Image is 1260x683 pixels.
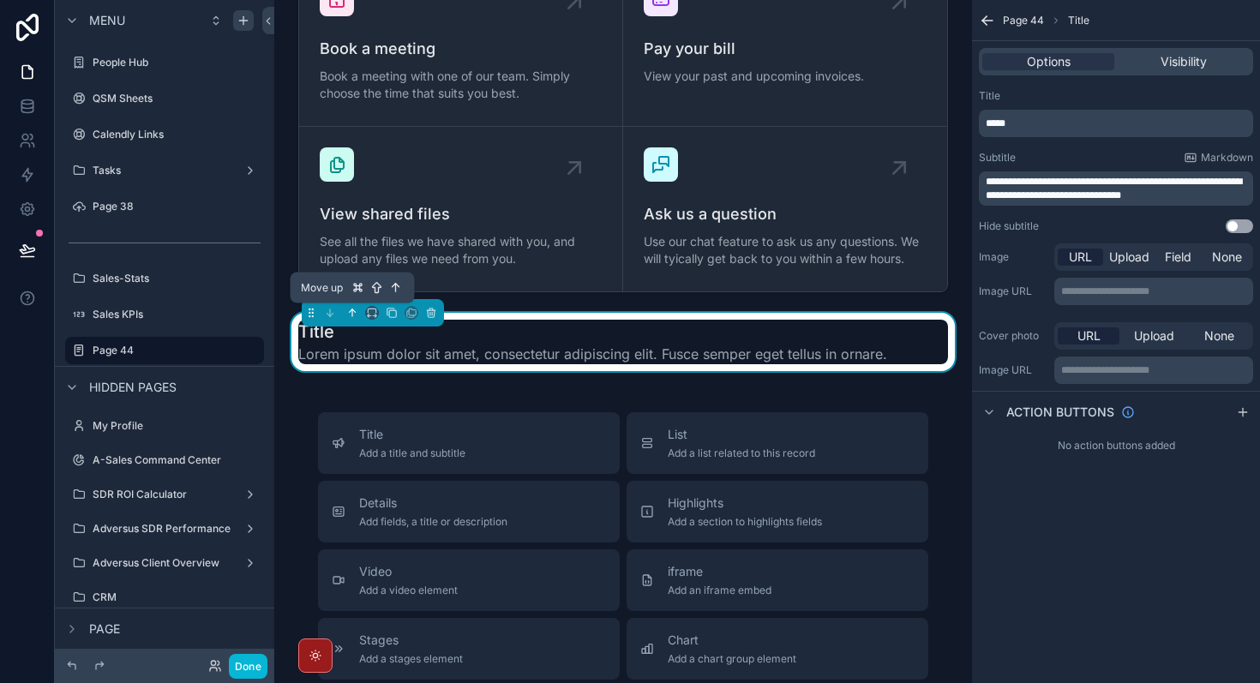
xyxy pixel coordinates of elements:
span: None [1204,327,1234,344]
span: Add a video element [359,584,458,597]
span: Visibility [1161,53,1207,70]
label: My Profile [93,419,261,433]
button: Done [229,654,267,679]
span: Options [1027,53,1071,70]
label: People Hub [93,56,261,69]
span: Video [359,563,458,580]
button: DetailsAdd fields, a title or description [318,481,620,542]
a: QSM Sheets [65,85,264,112]
label: Tasks [93,164,237,177]
label: Title [979,89,1000,103]
button: ListAdd a list related to this record [627,412,928,474]
label: A-Sales Command Center [93,453,261,467]
span: Lorem ipsum dolor sit amet, consectetur adipiscing elit. Fusce semper eget tellus in ornare. [298,344,887,364]
button: StagesAdd a stages element [318,618,620,680]
label: Image URL [979,285,1047,298]
button: TitleAdd a title and subtitle [318,412,620,474]
span: URL [1069,249,1092,266]
a: CRM [65,584,264,611]
span: List [668,426,815,443]
label: SDR ROI Calculator [93,488,237,501]
a: Markdown [1184,151,1253,165]
label: Image URL [979,363,1047,377]
span: Title [359,426,465,443]
span: Field [1165,249,1191,266]
span: Upload [1134,327,1174,344]
span: Add an iframe embed [668,584,771,597]
label: Page 38 [93,200,261,213]
a: Sales KPIs [65,301,264,328]
span: Menu [89,12,125,29]
span: Markdown [1201,151,1253,165]
a: Page 38 [65,193,264,220]
a: A-Sales Command Center [65,446,264,474]
div: scrollable content [979,110,1253,137]
label: CRM [93,590,261,604]
span: Page 44 [1003,14,1044,27]
label: Subtitle [979,151,1016,165]
label: Sales KPIs [93,308,261,321]
div: scrollable content [1054,356,1253,384]
span: Add a chart group element [668,652,796,666]
a: Adversus Client Overview [65,549,264,577]
label: Calendly Links [93,128,261,141]
div: scrollable content [1054,278,1253,305]
span: Details [359,494,507,512]
label: Cover photo [979,329,1047,343]
span: Move up [301,281,343,295]
span: URL [1077,327,1101,344]
span: Highlights [668,494,822,512]
span: Action buttons [1006,404,1114,421]
span: Add a stages element [359,652,463,666]
label: QSM Sheets [93,92,261,105]
span: Add a title and subtitle [359,446,465,460]
span: iframe [668,563,771,580]
span: Upload [1109,249,1149,266]
label: Adversus Client Overview [93,556,237,570]
label: Image [979,250,1047,264]
button: HighlightsAdd a section to highlights fields [627,481,928,542]
span: Page [89,620,120,638]
a: Tasks [65,157,264,184]
a: Calendly Links [65,121,264,148]
a: My Profile [65,412,264,440]
span: Title [1068,14,1089,27]
label: Hide subtitle [979,219,1039,233]
span: Hidden pages [89,379,177,396]
label: Adversus SDR Performance [93,522,237,536]
a: SDR ROI Calculator [65,481,264,508]
div: scrollable content [979,171,1253,206]
button: iframeAdd an iframe embed [627,549,928,611]
a: Adversus SDR Performance [65,515,264,542]
label: Page 44 [93,344,254,357]
a: People Hub [65,49,264,76]
div: No action buttons added [972,432,1260,459]
a: Sales-Stats [65,265,264,292]
button: ChartAdd a chart group element [627,618,928,680]
span: Add a list related to this record [668,446,815,460]
label: Sales-Stats [93,272,261,285]
span: None [1212,249,1242,266]
span: Add a section to highlights fields [668,515,822,529]
span: Chart [668,632,796,649]
a: Page 44 [65,337,264,364]
button: VideoAdd a video element [318,549,620,611]
span: Add fields, a title or description [359,515,507,529]
h1: Title [298,320,887,344]
span: Stages [359,632,463,649]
